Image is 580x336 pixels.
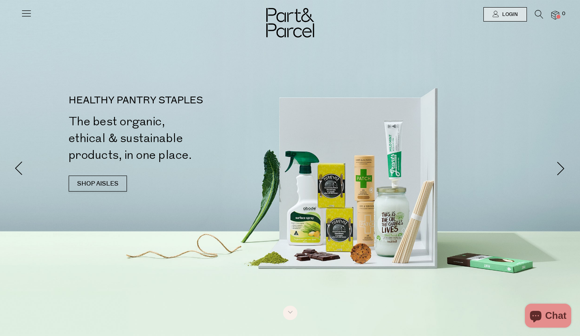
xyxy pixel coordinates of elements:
[483,7,527,22] a: Login
[69,113,293,164] h2: The best organic, ethical & sustainable products, in one place.
[551,11,559,19] a: 0
[69,96,293,105] p: HEALTHY PANTRY STAPLES
[523,304,574,330] inbox-online-store-chat: Shopify online store chat
[266,8,314,38] img: Part&Parcel
[69,176,127,192] a: SHOP AISLES
[500,11,518,18] span: Login
[560,10,567,18] span: 0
